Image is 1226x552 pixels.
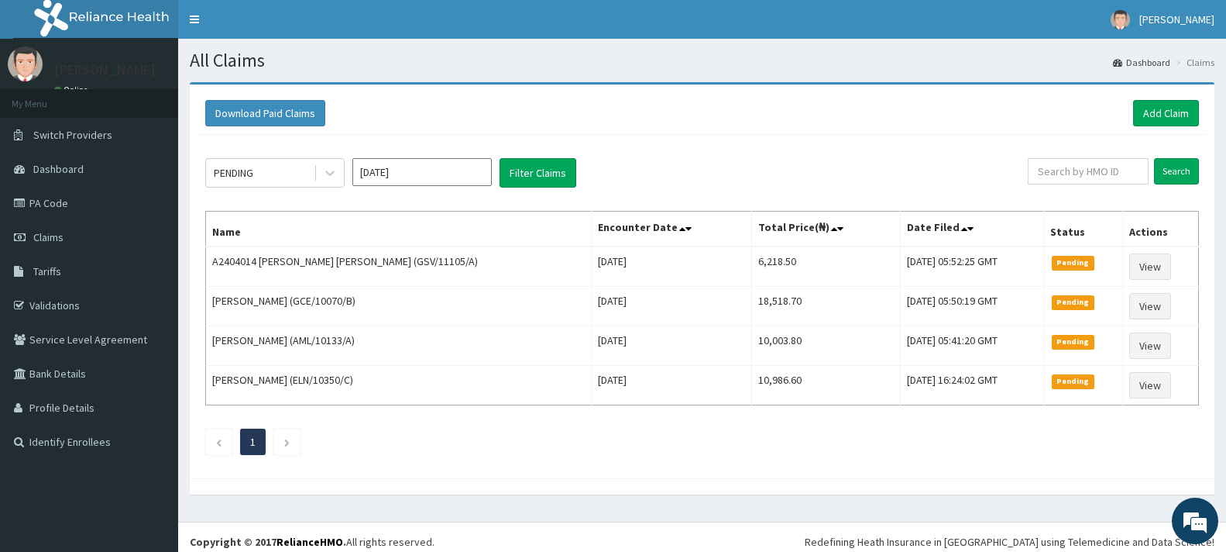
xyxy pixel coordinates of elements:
[206,247,592,287] td: A2404014 [PERSON_NAME] [PERSON_NAME] (GSV/11105/A)
[751,326,900,366] td: 10,003.80
[751,366,900,405] td: 10,986.60
[1052,256,1094,270] span: Pending
[54,85,91,95] a: Online
[206,326,592,366] td: [PERSON_NAME] (AML/10133/A)
[1111,10,1130,29] img: User Image
[591,287,751,326] td: [DATE]
[1129,372,1171,398] a: View
[33,264,61,278] span: Tariffs
[751,287,900,326] td: 18,518.70
[591,247,751,287] td: [DATE]
[591,212,751,247] th: Encounter Date
[214,165,253,181] div: PENDING
[805,534,1214,550] div: Redefining Heath Insurance in [GEOGRAPHIC_DATA] using Telemedicine and Data Science!
[1129,254,1171,280] a: View
[33,162,84,176] span: Dashboard
[900,326,1043,366] td: [DATE] 05:41:20 GMT
[900,212,1043,247] th: Date Filed
[206,287,592,326] td: [PERSON_NAME] (GCE/10070/B)
[1052,295,1094,309] span: Pending
[1139,12,1214,26] span: [PERSON_NAME]
[1113,56,1170,69] a: Dashboard
[54,63,156,77] p: [PERSON_NAME]
[1028,158,1149,185] input: Search by HMO ID
[1052,374,1094,388] span: Pending
[1172,56,1214,69] li: Claims
[500,158,576,188] button: Filter Claims
[1044,212,1123,247] th: Status
[591,326,751,366] td: [DATE]
[250,435,256,449] a: Page 1 is your current page
[33,230,64,244] span: Claims
[1133,100,1199,126] a: Add Claim
[900,287,1043,326] td: [DATE] 05:50:19 GMT
[1154,158,1199,185] input: Search
[205,100,325,126] button: Download Paid Claims
[276,535,343,549] a: RelianceHMO
[1122,212,1198,247] th: Actions
[352,158,492,186] input: Select Month and Year
[591,366,751,405] td: [DATE]
[190,535,346,549] strong: Copyright © 2017 .
[1129,333,1171,359] a: View
[1052,335,1094,349] span: Pending
[1129,293,1171,319] a: View
[190,50,1214,71] h1: All Claims
[206,366,592,405] td: [PERSON_NAME] (ELN/10350/C)
[900,247,1043,287] td: [DATE] 05:52:25 GMT
[206,212,592,247] th: Name
[751,247,900,287] td: 6,218.50
[900,366,1043,405] td: [DATE] 16:24:02 GMT
[8,47,43,81] img: User Image
[33,128,112,142] span: Switch Providers
[283,435,290,449] a: Next page
[751,212,900,247] th: Total Price(₦)
[215,435,222,449] a: Previous page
